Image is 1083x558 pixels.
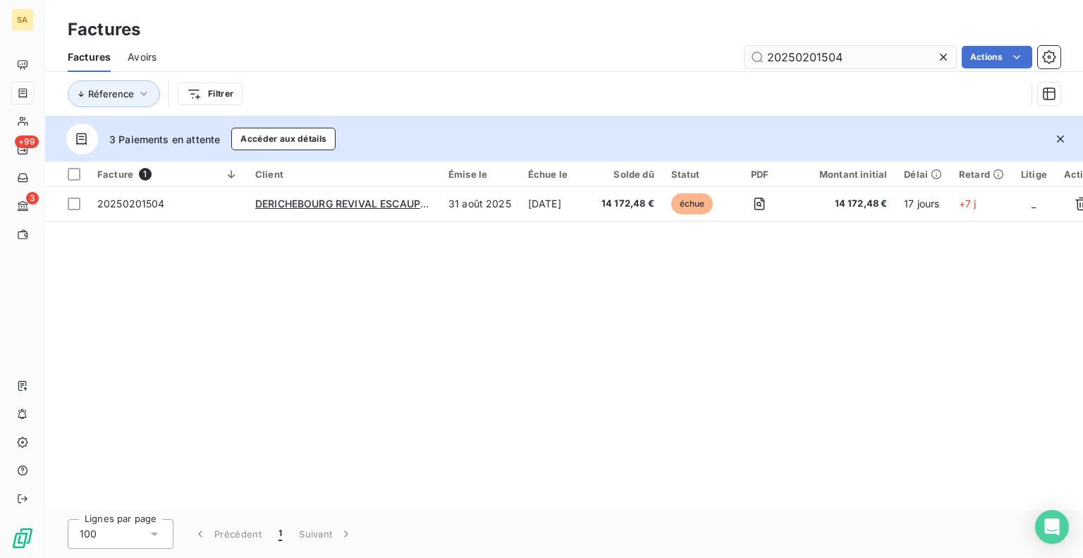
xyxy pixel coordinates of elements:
[109,132,220,147] span: 3 Paiements en attente
[88,88,134,99] span: Réference
[671,193,714,214] span: échue
[895,187,950,221] td: 17 jours
[68,50,111,64] span: Factures
[178,83,243,105] button: Filtrer
[448,169,511,180] div: Émise le
[734,169,785,180] div: PDF
[601,169,654,180] div: Solde dû
[255,169,432,180] div: Client
[11,527,34,550] img: Logo LeanPay
[1032,198,1036,210] span: _
[185,519,270,549] button: Précédent
[97,198,165,210] span: 20250201504
[528,169,585,180] div: Échue le
[1035,510,1069,544] div: Open Intercom Messenger
[80,527,97,541] span: 100
[802,169,887,180] div: Montant initial
[97,169,133,180] span: Facture
[440,187,520,221] td: 31 août 2025
[270,519,290,549] button: 1
[11,8,34,31] div: SA
[279,527,282,541] span: 1
[671,169,717,180] div: Statut
[962,46,1032,68] button: Actions
[601,197,654,211] span: 14 172,48 €
[68,80,160,107] button: Réference
[231,128,336,150] button: Accéder aux détails
[255,198,443,210] span: DERICHEBOURG REVIVAL ESCAUPONT
[128,50,157,64] span: Avoirs
[68,17,140,42] h3: Factures
[520,187,593,221] td: [DATE]
[139,168,152,181] span: 1
[959,169,1004,180] div: Retard
[15,135,39,148] span: +99
[26,192,39,205] span: 3
[290,519,362,549] button: Suivant
[904,169,942,180] div: Délai
[802,197,887,211] span: 14 172,48 €
[959,198,977,210] span: +7 j
[745,46,956,68] input: Rechercher
[1021,169,1047,180] div: Litige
